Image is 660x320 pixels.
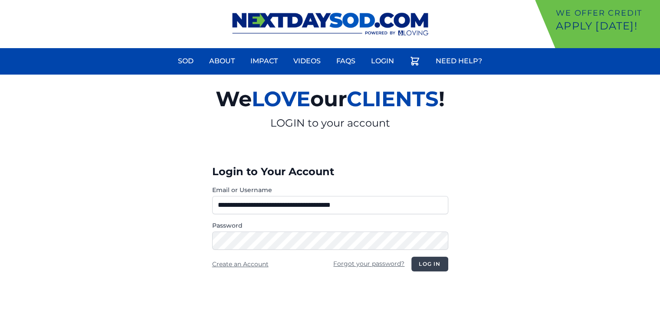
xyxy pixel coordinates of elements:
[204,51,240,72] a: About
[212,186,448,194] label: Email or Username
[556,19,657,33] p: Apply [DATE]!
[115,82,545,116] h2: We our !
[331,51,361,72] a: FAQs
[366,51,399,72] a: Login
[430,51,487,72] a: Need Help?
[347,86,439,111] span: CLIENTS
[245,51,283,72] a: Impact
[288,51,326,72] a: Videos
[212,221,448,230] label: Password
[212,165,448,179] h3: Login to Your Account
[115,116,545,130] p: LOGIN to your account
[411,257,448,271] button: Log in
[333,260,404,268] a: Forgot your password?
[252,86,310,111] span: LOVE
[173,51,199,72] a: Sod
[212,260,269,268] a: Create an Account
[556,7,657,19] p: We offer Credit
